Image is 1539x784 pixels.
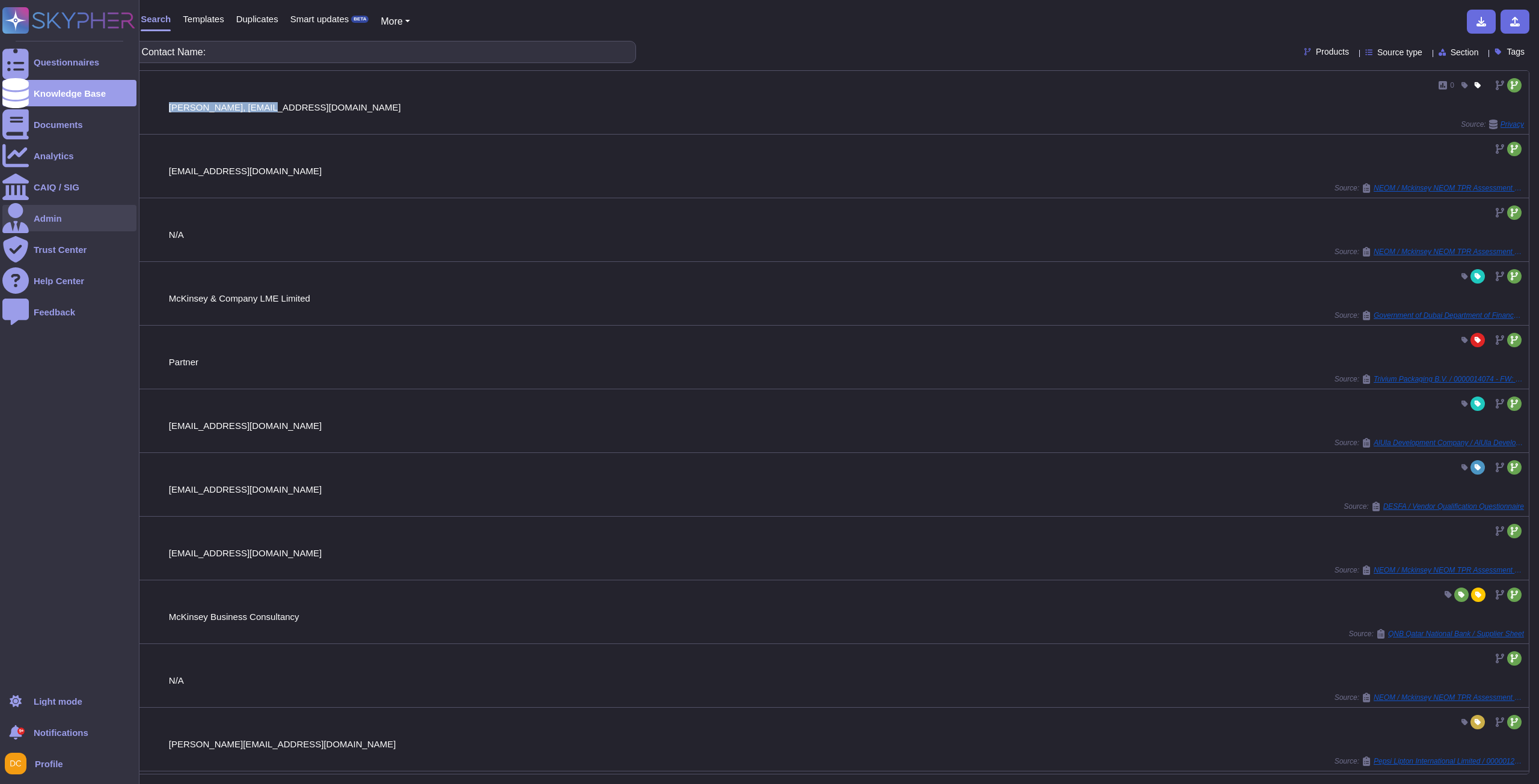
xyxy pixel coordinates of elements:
span: Trivium Packaging B.V. / 0000014074 - FW: TRIVIUM PACKAGING SUPPLIER ESG SURVEY [1374,375,1524,383]
span: Source: [1335,693,1524,702]
a: Documents [2,111,136,138]
div: Partner [169,357,1524,366]
span: NEOM / Mckinsey NEOM TPR Assessment V1.1 (1) [1374,567,1524,574]
span: Source: [1335,311,1524,320]
span: NEOM / Mckinsey NEOM TPR Assessment V1.1 (1) [1374,248,1524,255]
div: BETA [351,16,369,23]
a: Admin [2,205,136,231]
span: QNB Qatar National Bank / Supplier Sheet [1388,630,1524,637]
div: Help Center [34,276,84,285]
input: Search a question or template... [47,41,623,62]
span: Pepsi Lipton International Limited / 0000012707 [1374,758,1524,765]
div: Analytics [34,151,74,160]
a: Questionnaires [2,49,136,75]
span: 0 [1450,82,1454,89]
span: Smart updates [290,14,349,23]
span: Source: [1335,756,1524,766]
span: Source: [1335,374,1524,384]
button: More [381,14,410,29]
span: NEOM / Mckinsey NEOM TPR Assessment V1.1 (1) [1374,184,1524,192]
div: CAIQ / SIG [34,183,79,192]
span: Source: [1344,502,1524,511]
a: Analytics [2,142,136,169]
span: Source: [1335,438,1524,448]
div: Questionnaires [34,58,99,67]
span: Duplicates [236,14,278,23]
span: More [381,16,402,26]
span: Privacy [1501,121,1524,128]
span: Source: [1335,247,1524,257]
span: AlUla Development Company / AlUla Development Company form [1374,439,1524,446]
div: N/A [169,676,1524,685]
div: [PERSON_NAME][EMAIL_ADDRESS][DOMAIN_NAME] [169,740,1524,749]
div: [EMAIL_ADDRESS][DOMAIN_NAME] [169,166,1524,175]
span: NEOM / Mckinsey NEOM TPR Assessment V1.1 (1) [1374,694,1524,701]
a: Knowledge Base [2,80,136,106]
span: Source: [1335,565,1524,575]
a: CAIQ / SIG [2,174,136,200]
div: [PERSON_NAME], [EMAIL_ADDRESS][DOMAIN_NAME] [169,103,1524,112]
img: user [5,753,26,774]
div: [EMAIL_ADDRESS][DOMAIN_NAME] [169,485,1524,494]
span: Source: [1335,183,1524,193]
span: Tags [1507,47,1525,56]
a: Help Center [2,267,136,294]
div: N/A [169,230,1524,239]
div: Admin [34,214,62,223]
span: Source: [1349,629,1524,639]
span: Products [1316,47,1349,56]
span: Search [141,14,171,23]
div: [EMAIL_ADDRESS][DOMAIN_NAME] [169,421,1524,430]
a: Feedback [2,299,136,325]
span: Notifications [34,728,88,737]
div: Feedback [34,308,75,317]
div: Light mode [34,697,82,706]
div: 9+ [17,728,25,735]
span: Templates [183,14,224,23]
div: McKinsey & Company LME Limited [169,294,1524,303]
span: DESFA / Vendor Qualification Questionnaire [1383,503,1524,510]
span: Section [1451,48,1479,56]
a: Trust Center [2,236,136,263]
div: Documents [34,120,83,129]
div: [EMAIL_ADDRESS][DOMAIN_NAME] [169,548,1524,558]
span: Source type [1377,48,1422,56]
span: Profile [35,759,63,768]
button: user [2,750,35,777]
div: Knowledge Base [34,89,106,98]
div: Trust Center [34,245,87,254]
span: Source: [1461,120,1524,129]
div: McKinsey Business Consultancy [169,612,1524,621]
span: Government of Dubai Department of Finance / Government of Dubai Department of Finance [1374,312,1524,319]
